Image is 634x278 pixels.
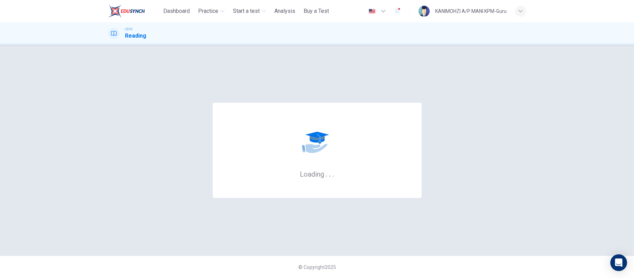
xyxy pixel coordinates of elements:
div: Open Intercom Messenger [610,254,627,271]
button: Practice [195,5,227,17]
span: Dashboard [163,7,190,15]
img: en [368,9,376,14]
button: Analysis [272,5,298,17]
span: Start a test [233,7,260,15]
span: © Copyright 2025 [298,264,336,270]
a: ELTC logo [108,4,161,18]
h6: . [325,168,328,179]
button: Start a test [230,5,269,17]
span: CEFR [125,27,132,32]
span: Analysis [274,7,295,15]
h6: . [329,168,331,179]
button: Dashboard [161,5,193,17]
h6: . [332,168,335,179]
h1: Reading [125,32,146,40]
div: KANIMOHZI A/P MANI KPM-Guru [435,7,507,15]
h6: Loading [300,169,335,178]
img: Profile picture [418,6,430,17]
span: Practice [198,7,218,15]
img: ELTC logo [108,4,145,18]
button: Buy a Test [301,5,332,17]
span: Buy a Test [304,7,329,15]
